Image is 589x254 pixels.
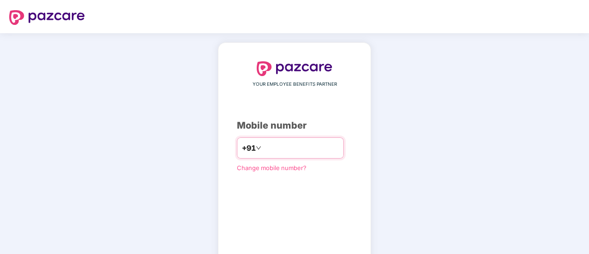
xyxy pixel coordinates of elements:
img: logo [9,10,85,25]
span: YOUR EMPLOYEE BENEFITS PARTNER [253,81,337,88]
span: +91 [242,142,256,154]
a: Change mobile number? [237,164,306,171]
img: logo [257,61,332,76]
span: down [256,145,261,151]
div: Mobile number [237,118,352,133]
